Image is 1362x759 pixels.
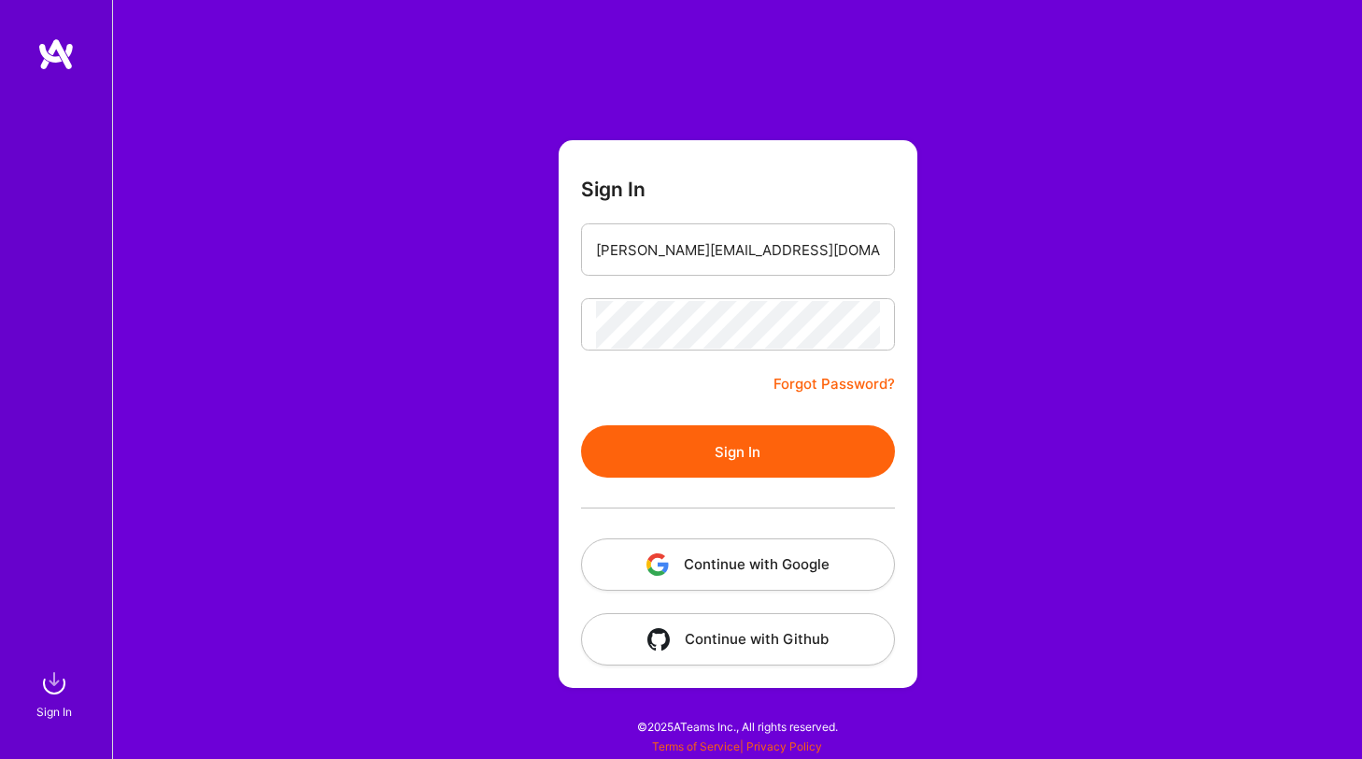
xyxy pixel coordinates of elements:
[746,739,822,753] a: Privacy Policy
[596,226,880,274] input: Email...
[581,613,895,666] button: Continue with Github
[36,702,72,722] div: Sign In
[112,703,1362,750] div: © 2025 ATeams Inc., All rights reserved.
[39,665,73,722] a: sign inSign In
[652,739,822,753] span: |
[581,538,895,591] button: Continue with Google
[647,628,670,651] img: icon
[773,373,895,395] a: Forgot Password?
[652,739,740,753] a: Terms of Service
[581,425,895,478] button: Sign In
[35,665,73,702] img: sign in
[581,178,646,201] h3: Sign In
[646,553,669,576] img: icon
[37,37,75,71] img: logo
